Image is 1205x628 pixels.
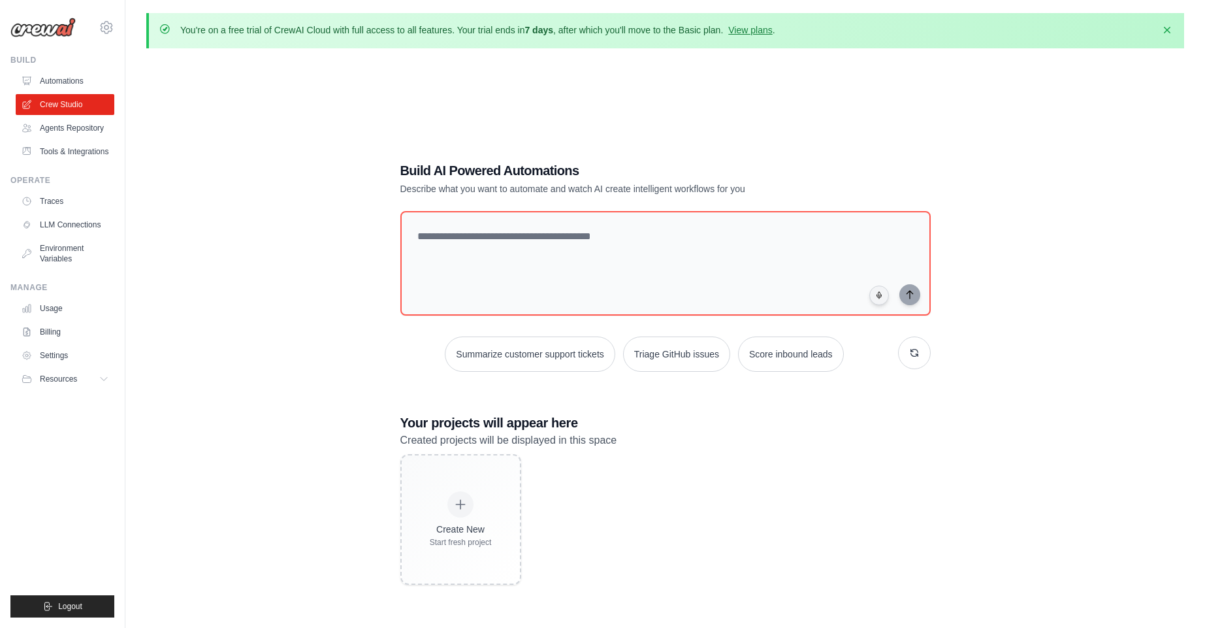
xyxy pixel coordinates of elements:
h1: Build AI Powered Automations [400,161,839,180]
a: Settings [16,345,114,366]
a: Billing [16,322,114,342]
a: View plans [728,25,772,35]
button: Click to speak your automation idea [869,286,889,305]
a: LLM Connections [16,214,114,235]
strong: 7 days [524,25,553,35]
span: Resources [40,374,77,384]
a: Agents Repository [16,118,114,139]
p: Describe what you want to automate and watch AI create intelligent workflows for you [400,182,839,195]
a: Tools & Integrations [16,141,114,162]
a: Automations [16,71,114,91]
h3: Your projects will appear here [400,414,931,432]
div: Manage [10,282,114,293]
p: You're on a free trial of CrewAI Cloud with full access to all features. Your trial ends in , aft... [180,24,775,37]
span: Logout [58,601,82,612]
button: Resources [16,369,114,389]
div: Build [10,55,114,65]
button: Logout [10,595,114,618]
a: Usage [16,298,114,319]
button: Summarize customer support tickets [445,337,615,372]
img: Logo [10,18,76,37]
a: Crew Studio [16,94,114,115]
a: Environment Variables [16,238,114,269]
div: Create New [430,523,492,536]
button: Score inbound leads [738,337,844,372]
div: Start fresh project [430,537,492,548]
a: Traces [16,191,114,212]
div: Operate [10,175,114,186]
button: Triage GitHub issues [623,337,730,372]
button: Get new suggestions [898,337,931,369]
p: Created projects will be displayed in this space [400,432,931,449]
